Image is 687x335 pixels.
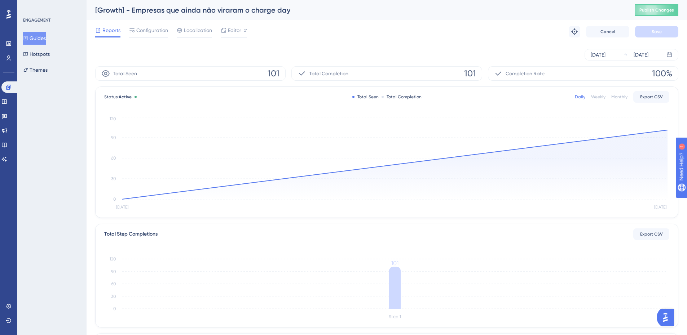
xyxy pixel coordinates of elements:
span: Need Help? [17,2,45,10]
span: 100% [652,68,672,79]
tspan: 101 [391,260,398,267]
div: [DATE] [634,50,648,59]
tspan: 120 [110,116,116,121]
tspan: 0 [113,197,116,202]
button: Export CSV [633,228,669,240]
button: Export CSV [633,91,669,103]
span: 101 [464,68,476,79]
tspan: 30 [111,294,116,299]
tspan: Step 1 [389,314,401,319]
div: Total Step Completions [104,230,158,238]
span: Reports [102,26,120,35]
tspan: [DATE] [116,205,128,210]
tspan: 60 [111,156,116,161]
tspan: [DATE] [654,205,666,210]
span: Total Completion [309,69,348,78]
div: [Growth] - Empresas que ainda não viraram o charge day [95,5,617,15]
span: Status: [104,94,132,100]
div: Weekly [591,94,605,100]
div: 1 [50,4,52,9]
span: 101 [268,68,279,79]
span: Cancel [600,29,615,35]
div: Daily [575,94,585,100]
div: Total Completion [382,94,422,100]
iframe: UserGuiding AI Assistant Launcher [657,307,678,328]
button: Publish Changes [635,4,678,16]
button: Save [635,26,678,37]
span: Export CSV [640,231,663,237]
span: Total Seen [113,69,137,78]
span: Editor [228,26,241,35]
span: Completion Rate [506,69,545,78]
span: Active [119,94,132,99]
div: Total Seen [352,94,379,100]
span: Save [652,29,662,35]
button: Themes [23,63,48,76]
button: Hotspots [23,48,50,61]
button: Guides [23,32,46,45]
span: Publish Changes [639,7,674,13]
tspan: 30 [111,176,116,181]
button: Cancel [586,26,629,37]
div: Monthly [611,94,627,100]
span: Configuration [136,26,168,35]
tspan: 90 [111,269,116,274]
tspan: 0 [113,306,116,311]
tspan: 120 [110,256,116,262]
div: [DATE] [591,50,605,59]
span: Export CSV [640,94,663,100]
tspan: 90 [111,135,116,140]
div: ENGAGEMENT [23,17,50,23]
span: Localization [184,26,212,35]
tspan: 60 [111,281,116,286]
